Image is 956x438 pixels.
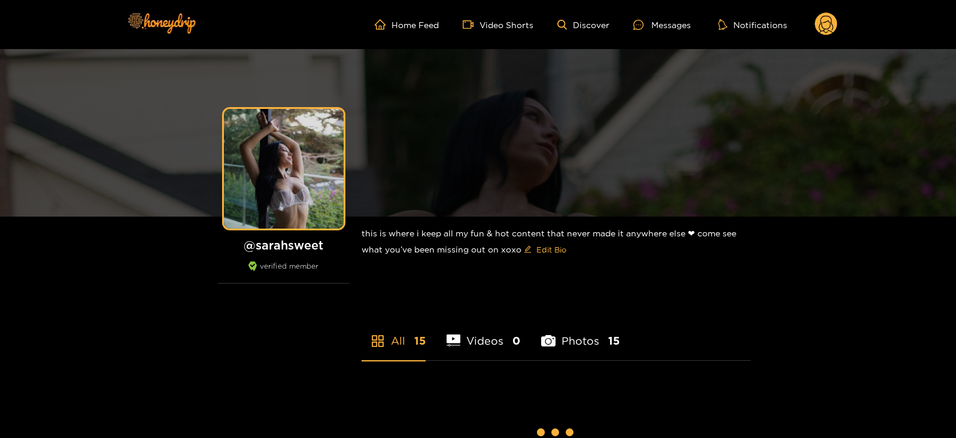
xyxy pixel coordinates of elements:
a: Video Shorts [463,19,533,30]
li: Videos [447,306,521,360]
button: editEdit Bio [521,240,569,259]
span: Edit Bio [536,244,566,255]
span: video-camera [463,19,479,30]
a: Home Feed [375,19,439,30]
span: home [375,19,391,30]
div: this is where i keep all my fun & hot content that never made it anywhere else ❤︎︎ come see what ... [362,217,751,269]
h1: @ sarahsweet [218,238,350,253]
span: appstore [371,334,385,348]
div: Messages [633,18,691,32]
div: verified member [218,261,350,284]
span: 15 [414,333,426,348]
a: Discover [557,20,609,30]
span: edit [524,245,532,254]
button: Notifications [715,19,791,31]
li: Photos [541,306,620,360]
span: 15 [608,333,620,348]
span: 0 [512,333,520,348]
li: All [362,306,426,360]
